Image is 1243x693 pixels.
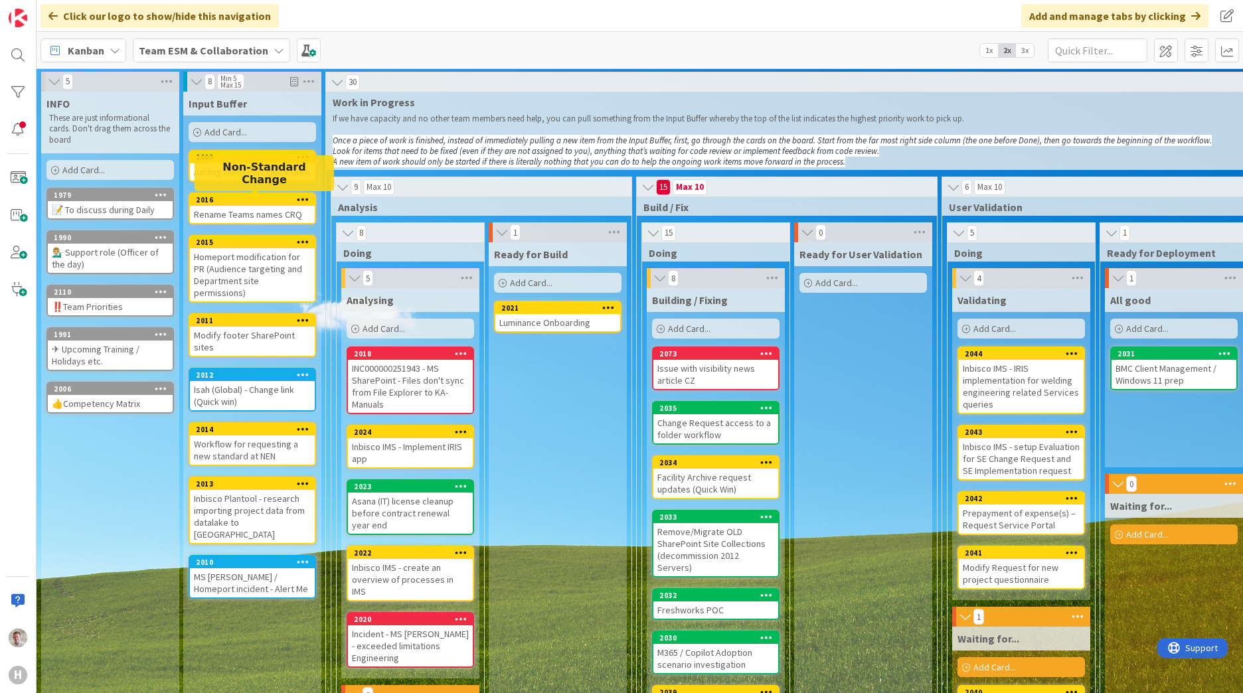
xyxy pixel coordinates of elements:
h5: Non-Standard Change [200,161,329,186]
div: Modify footer SharePoint sites [190,327,315,356]
div: 2044 [965,349,1084,358]
div: 2031 [1118,349,1236,358]
div: 2034 [653,457,778,469]
div: 2012Isah (Global) - Change link (Quick win) [190,369,315,410]
div: 2032 [659,591,778,600]
div: 2035 [659,404,778,413]
div: Inbisco IMS - IRIS implementation for welding engineering related Services queries [959,360,1084,413]
div: 2021 [495,302,620,314]
div: 2033 [659,512,778,522]
div: 2011 [190,315,315,327]
div: 2011 [196,316,315,325]
div: 1990 [54,233,173,242]
div: 2073Issue with visibility news article CZ [653,348,778,389]
div: 2030M365 / Copilot Adoption scenario investigation [653,632,778,673]
div: 2023 [354,482,473,491]
div: Min 5 [220,75,236,82]
div: 2031BMC Client Management / Windows 11 prep [1112,348,1236,389]
div: 2016Rename Teams names CRQ [190,194,315,223]
span: Doing [649,246,773,260]
em: Once a piece of work is finished, instead of immediately pulling a new item from the Input Buffer... [333,135,1212,146]
div: 2041 [959,547,1084,559]
div: Inbisco Plantool - research importing project data from datalake to [GEOGRAPHIC_DATA] [190,490,315,543]
div: 2042 [959,493,1084,504]
div: 2013Inbisco Plantool - research importing project data from datalake to [GEOGRAPHIC_DATA] [190,478,315,543]
div: 2010MS [PERSON_NAME] / Homeport incident - Alert Me [190,556,315,597]
span: Waiting for... [1110,499,1172,512]
span: Analysing [347,293,394,307]
div: Max 10 [977,184,1002,191]
div: 2009Adding HomePort Quick Links [190,151,315,181]
span: Doing [343,246,467,260]
div: Inbisco IMS - setup Evaluation for SE Change Request and SE Implementation request [959,438,1084,479]
div: 2020 [348,613,473,625]
div: 2044 [959,348,1084,360]
span: 1 [973,609,984,625]
span: Add Card... [205,126,247,138]
span: 8 [668,270,679,286]
span: Input Buffer [189,97,247,110]
span: Ready for Build [494,248,568,261]
div: Adding HomePort Quick Links [190,163,315,181]
span: Build / Fix [643,200,920,214]
div: Incident - MS [PERSON_NAME] - exceeded limitations Engineering [348,625,473,666]
div: 2033 [653,511,778,523]
span: 5 [967,225,977,241]
span: 6 [961,179,972,195]
div: 2006 [48,383,173,395]
div: 2042 [965,494,1084,503]
div: 2024 [354,427,473,437]
div: 2073 [653,348,778,360]
span: Add Card... [973,661,1016,673]
div: 2033Remove/Migrate OLD SharePoint Site Collections (decommission 2012 Servers) [653,511,778,576]
img: Rd [9,629,27,647]
span: INFO [46,97,70,110]
div: Inbisco IMS - Implement IRIS app [348,438,473,467]
span: Waiting for... [957,632,1019,645]
span: Ready for Deployment [1107,246,1231,260]
span: User Validation [949,200,1236,214]
div: 1979📝 To discuss during Daily [48,189,173,218]
div: 1991 [48,329,173,341]
div: 2023Asana (IT) license cleanup before contract renewal year end [348,481,473,534]
div: 1979 [48,189,173,201]
div: 2013 [190,478,315,490]
span: Building / Fixing [652,293,728,307]
span: Add Card... [62,164,105,176]
div: 2010 [190,556,315,568]
div: Prepayment of expense(s) – Request Service Portal [959,504,1084,534]
div: Workflow for requesting a new standard at NEN [190,435,315,465]
div: BMC Client Management / Windows 11 prep [1112,360,1236,389]
span: 0 [815,224,826,240]
div: 2015Homeport modification for PR (Audience targeting and Department site permissions) [190,236,315,301]
div: 1990 [48,232,173,244]
div: 2031 [1112,348,1236,360]
div: 2016 [196,195,315,204]
span: Support [28,2,60,18]
span: 8 [356,225,367,241]
div: 2110‼️Team Priorities [48,286,173,315]
div: 2012 [196,370,315,380]
div: Max 10 [367,184,391,191]
div: 2022Inbisco IMS - create an overview of processes in IMS [348,547,473,600]
div: 2015 [196,238,315,247]
span: 1 [1119,225,1130,241]
img: Visit kanbanzone.com [9,9,27,27]
span: Add Card... [1126,323,1169,335]
em: Look for items that need to be fixed (even if they are not assigned to you), anything that’s wait... [333,145,879,157]
div: 2018INC000000251943 - MS SharePoint - Files don't sync from File Explorer to KA-Manuals [348,348,473,413]
div: MS [PERSON_NAME] / Homeport incident - Alert Me [190,568,315,597]
div: Remove/Migrate OLD SharePoint Site Collections (decommission 2012 Servers) [653,523,778,576]
span: 1 [1126,270,1137,286]
div: 2009 [190,151,315,163]
span: 1x [980,44,998,57]
div: 💁🏼‍♂️ Support role (Officer of the day) [48,244,173,273]
div: 2023 [348,481,473,493]
div: 2016 [190,194,315,206]
div: 2041Modify Request for new project questionnaire [959,547,1084,588]
span: 30 [345,74,360,90]
b: Team ESM & Collaboration [139,44,268,57]
div: Add and manage tabs by clicking [1021,4,1208,28]
div: 2014 [196,425,315,434]
div: 2006 [54,384,173,394]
